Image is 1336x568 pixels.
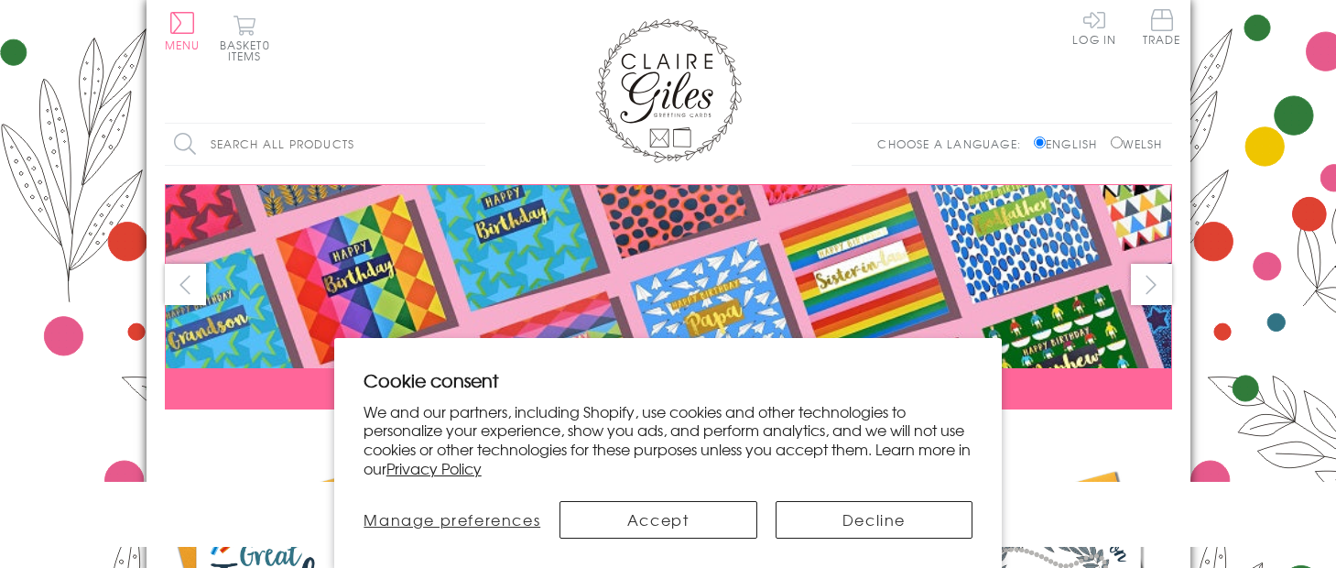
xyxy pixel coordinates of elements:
input: English [1034,137,1046,148]
span: Menu [165,37,201,53]
a: Trade [1143,9,1181,49]
button: Decline [776,501,973,539]
span: Trade [1143,9,1181,45]
button: Basket0 items [220,15,270,61]
button: next [1131,264,1172,305]
span: 0 items [228,37,270,64]
button: Menu [165,12,201,50]
label: English [1034,136,1106,152]
span: Manage preferences [364,508,540,530]
button: prev [165,264,206,305]
input: Search all products [165,124,485,165]
p: Choose a language: [877,136,1030,152]
button: Accept [559,501,757,539]
input: Search [467,124,485,165]
input: Welsh [1111,137,1123,148]
a: Privacy Policy [386,457,482,479]
label: Welsh [1111,136,1163,152]
p: We and our partners, including Shopify, use cookies and other technologies to personalize your ex... [364,402,973,478]
a: Log In [1072,9,1116,45]
img: Claire Giles Greetings Cards [595,18,742,163]
div: Carousel Pagination [165,423,1172,452]
button: Manage preferences [364,501,541,539]
h2: Cookie consent [364,367,973,393]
